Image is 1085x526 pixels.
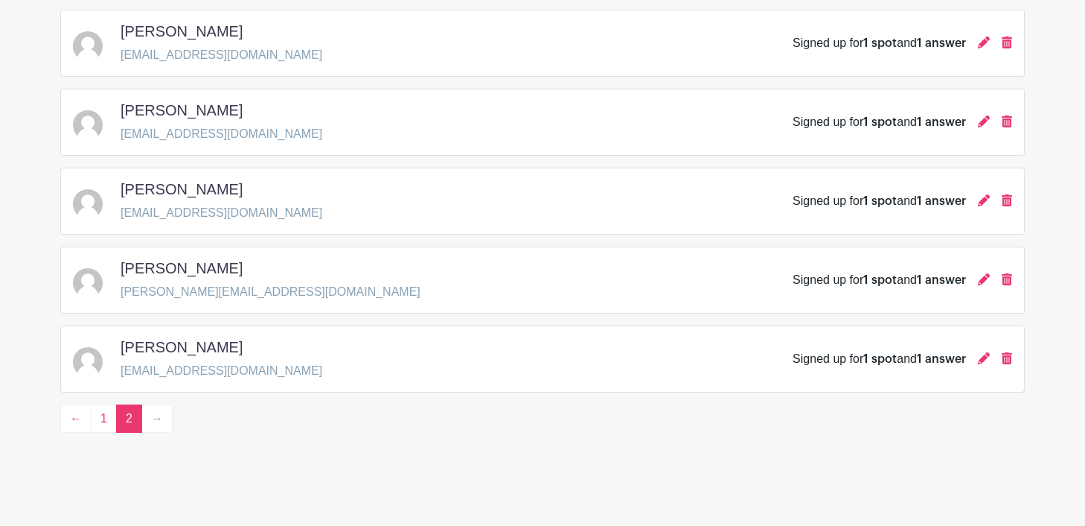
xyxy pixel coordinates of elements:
[91,405,117,433] a: 1
[863,116,897,128] span: 1 spot
[121,283,420,301] p: [PERSON_NAME][EMAIL_ADDRESS][DOMAIN_NAME]
[917,116,966,128] span: 1 answer
[121,259,243,277] h5: [PERSON_NAME]
[917,274,966,286] span: 1 answer
[121,180,243,198] h5: [PERSON_NAME]
[863,353,897,365] span: 1 spot
[116,405,142,433] span: 2
[121,204,322,222] p: [EMAIL_ADDRESS][DOMAIN_NAME]
[793,271,966,289] div: Signed up for and
[73,347,103,377] img: default-ce2991bfa6775e67f084385cd625a349d9dcbb7a52a09fb2fda1e96e2d18dcdb.png
[917,353,966,365] span: 1 answer
[917,37,966,49] span: 1 answer
[121,338,243,356] h5: [PERSON_NAME]
[60,405,92,433] a: ←
[121,362,322,380] p: [EMAIL_ADDRESS][DOMAIN_NAME]
[121,22,243,40] h5: [PERSON_NAME]
[793,192,966,210] div: Signed up for and
[73,268,103,298] img: default-ce2991bfa6775e67f084385cd625a349d9dcbb7a52a09fb2fda1e96e2d18dcdb.png
[73,189,103,219] img: default-ce2991bfa6775e67f084385cd625a349d9dcbb7a52a09fb2fda1e96e2d18dcdb.png
[121,101,243,119] h5: [PERSON_NAME]
[863,195,897,207] span: 1 spot
[73,31,103,61] img: default-ce2991bfa6775e67f084385cd625a349d9dcbb7a52a09fb2fda1e96e2d18dcdb.png
[793,350,966,368] div: Signed up for and
[793,34,966,52] div: Signed up for and
[917,195,966,207] span: 1 answer
[121,125,322,143] p: [EMAIL_ADDRESS][DOMAIN_NAME]
[863,37,897,49] span: 1 spot
[73,110,103,140] img: default-ce2991bfa6775e67f084385cd625a349d9dcbb7a52a09fb2fda1e96e2d18dcdb.png
[863,274,897,286] span: 1 spot
[793,113,966,131] div: Signed up for and
[121,46,322,64] p: [EMAIL_ADDRESS][DOMAIN_NAME]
